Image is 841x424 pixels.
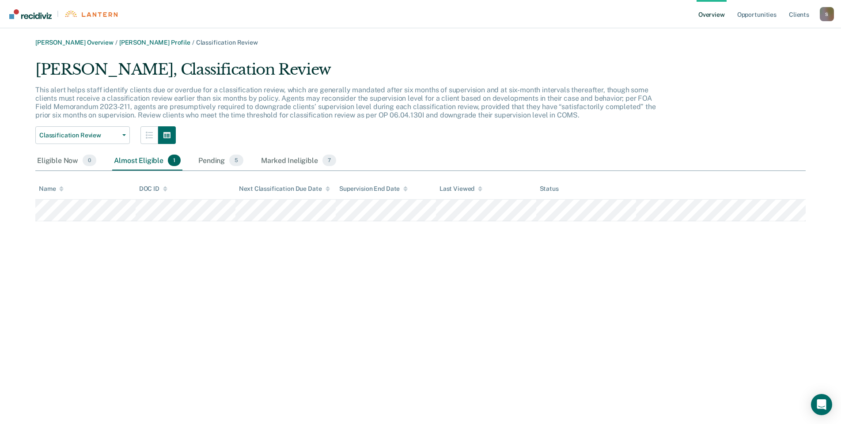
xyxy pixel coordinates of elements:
[322,155,336,166] span: 7
[439,185,482,193] div: Last Viewed
[196,39,258,46] span: Classification Review
[811,394,832,415] div: Open Intercom Messenger
[9,9,52,19] img: Recidiviz
[39,185,64,193] div: Name
[83,155,96,166] span: 0
[197,151,245,170] div: Pending5
[35,86,656,120] p: This alert helps staff identify clients due or overdue for a classification review, which are gen...
[168,155,181,166] span: 1
[259,151,338,170] div: Marked Ineligible7
[190,39,196,46] span: /
[35,151,98,170] div: Eligible Now0
[820,7,834,21] div: S
[112,151,182,170] div: Almost Eligible1
[64,11,117,17] img: Lantern
[35,61,666,86] div: [PERSON_NAME], Classification Review
[52,10,64,18] span: |
[229,155,243,166] span: 5
[39,132,119,139] span: Classification Review
[35,126,130,144] button: Classification Review
[820,7,834,21] button: Profile dropdown button
[139,185,167,193] div: DOC ID
[540,185,559,193] div: Status
[339,185,408,193] div: Supervision End Date
[114,39,119,46] span: /
[239,185,330,193] div: Next Classification Due Date
[119,39,190,46] a: [PERSON_NAME] Profile
[35,39,114,46] a: [PERSON_NAME] Overview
